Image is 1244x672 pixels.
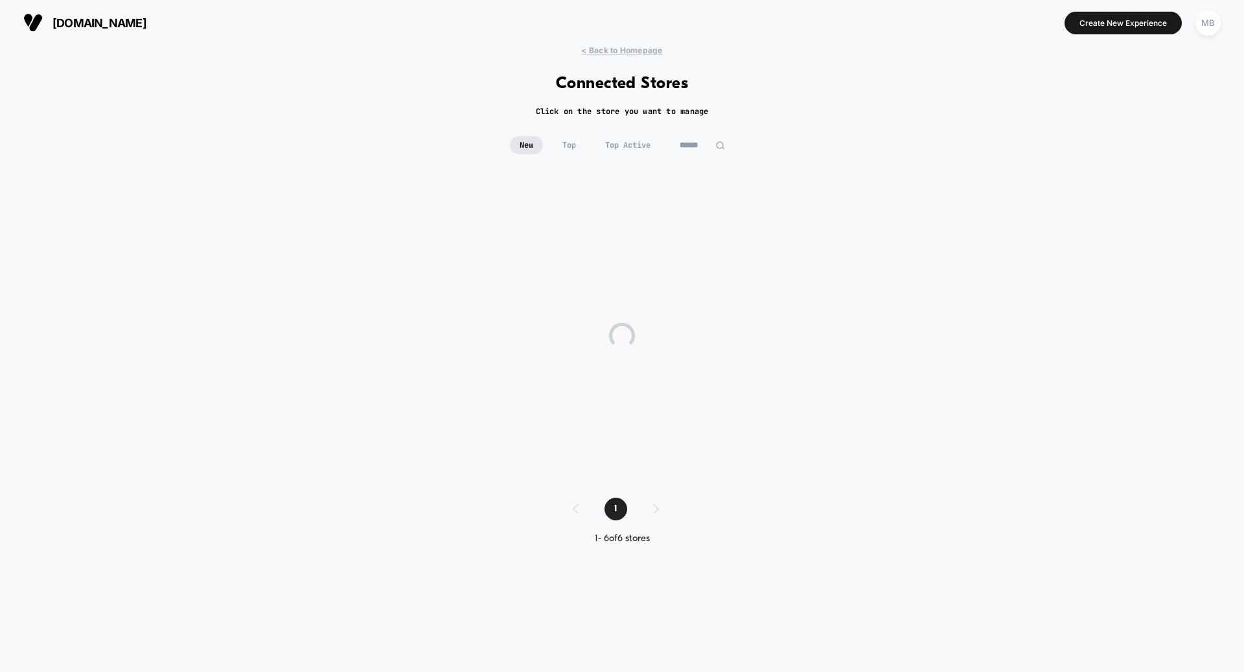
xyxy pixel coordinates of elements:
[715,141,725,150] img: edit
[595,136,660,154] span: Top Active
[19,12,150,33] button: [DOMAIN_NAME]
[510,136,543,154] span: New
[1192,10,1225,36] button: MB
[581,45,662,55] span: < Back to Homepage
[23,13,43,32] img: Visually logo
[52,16,146,30] span: [DOMAIN_NAME]
[1195,10,1221,36] div: MB
[553,136,586,154] span: Top
[556,75,689,93] h1: Connected Stores
[1065,12,1182,34] button: Create New Experience
[536,106,709,117] h2: Click on the store you want to manage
